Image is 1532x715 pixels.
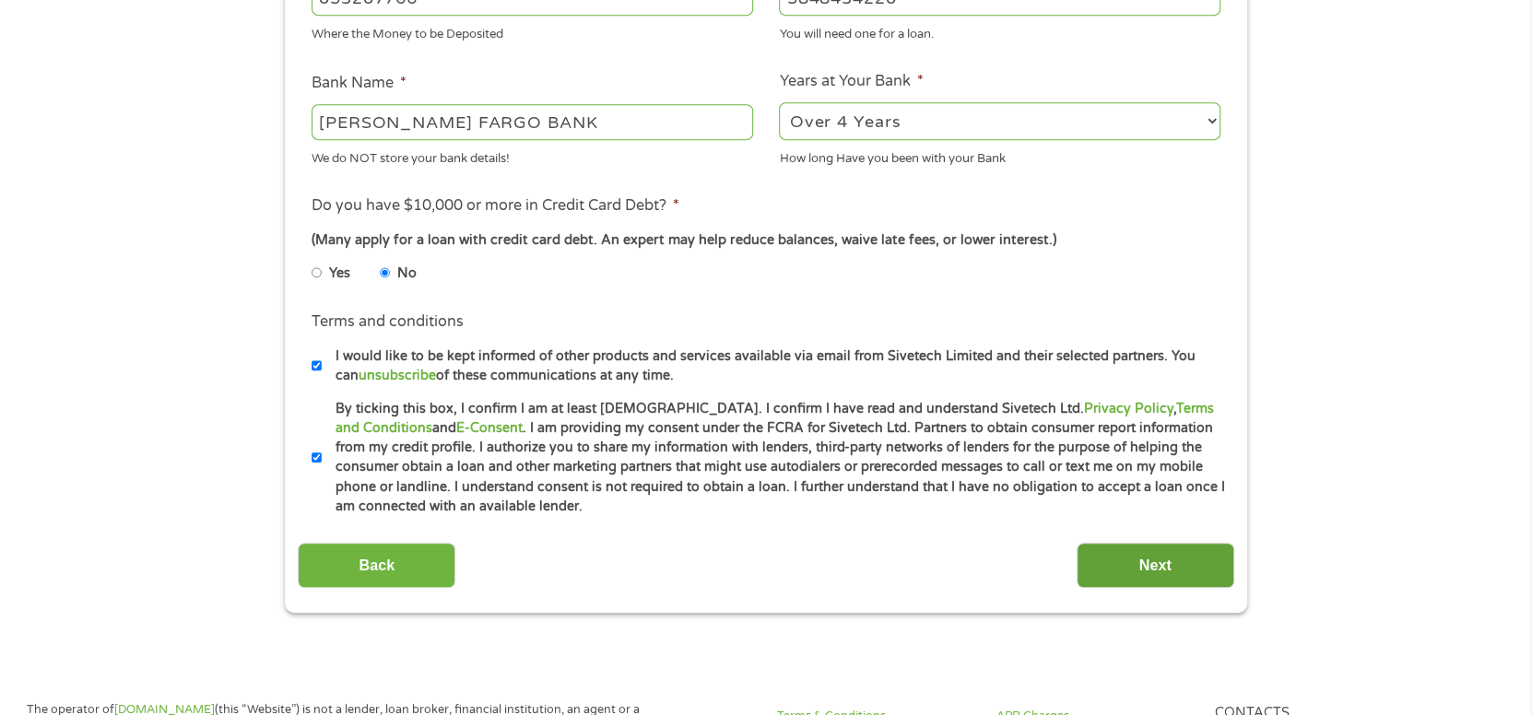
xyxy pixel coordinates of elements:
div: You will need one for a loan. [779,19,1220,44]
label: I would like to be kept informed of other products and services available via email from Sivetech... [322,346,1226,386]
div: Where the Money to be Deposited [312,19,753,44]
label: No [397,264,417,284]
label: Bank Name [312,74,407,93]
label: Terms and conditions [312,312,464,332]
div: (Many apply for a loan with credit card debt. An expert may help reduce balances, waive late fees... [312,230,1220,251]
div: We do NOT store your bank details! [312,143,753,168]
label: Do you have $10,000 or more in Credit Card Debt? [312,196,679,216]
a: unsubscribe [359,368,436,383]
label: Yes [329,264,350,284]
label: By ticking this box, I confirm I am at least [DEMOGRAPHIC_DATA]. I confirm I have read and unders... [322,399,1226,517]
div: How long Have you been with your Bank [779,143,1220,168]
label: Years at Your Bank [779,72,923,91]
a: Terms and Conditions [336,401,1214,436]
a: E-Consent [456,420,523,436]
input: Next [1077,543,1234,588]
input: Back [298,543,455,588]
a: Privacy Policy [1084,401,1173,416]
